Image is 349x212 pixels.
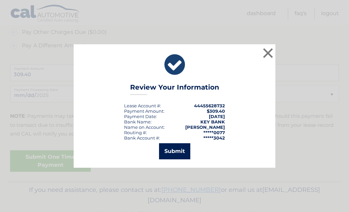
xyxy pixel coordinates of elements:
[124,135,160,141] div: Bank Account #:
[261,46,275,60] button: ×
[124,124,165,130] div: Name on Account:
[194,103,225,108] strong: 44455628732
[124,114,156,119] span: Payment Date
[124,108,164,114] div: Payment Amount:
[124,103,161,108] div: Lease Account #:
[159,143,190,159] button: Submit
[124,130,147,135] div: Routing #:
[130,83,219,95] h3: Review Your Information
[200,119,225,124] strong: KEY BANK
[185,124,225,130] strong: [PERSON_NAME]
[207,108,225,114] span: $309.40
[209,114,225,119] span: [DATE]
[124,114,157,119] div: :
[124,119,152,124] div: Bank Name:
